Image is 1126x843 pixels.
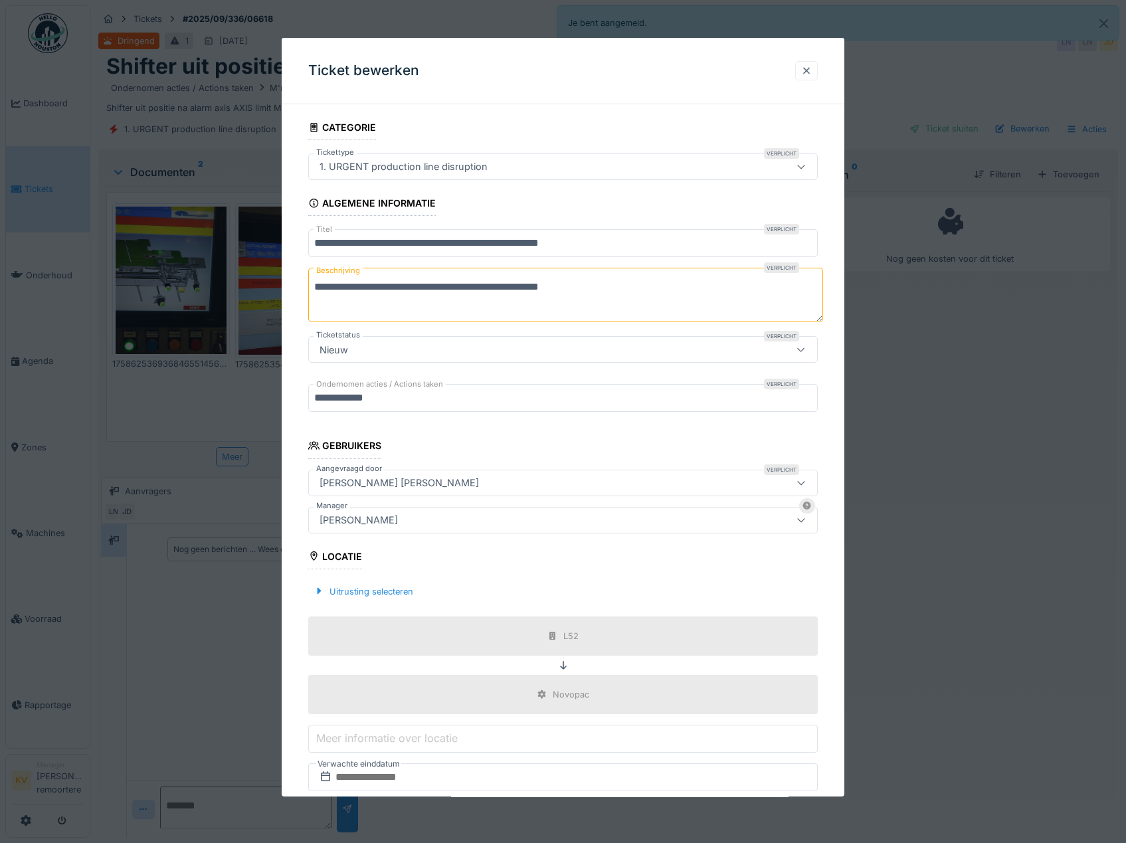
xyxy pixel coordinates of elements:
[314,476,484,490] div: [PERSON_NAME] [PERSON_NAME]
[308,436,382,459] div: Gebruikers
[764,379,799,390] div: Verplicht
[314,795,349,806] label: Prioriteit
[553,688,589,701] div: Novopac
[764,262,799,273] div: Verplicht
[314,224,335,235] label: Titel
[314,379,446,391] label: Ondernomen acties / Actions taken
[314,730,460,746] label: Meer informatie over locatie
[314,463,385,474] label: Aangevraagd door
[764,224,799,234] div: Verplicht
[316,757,401,771] label: Verwachte einddatum
[314,513,403,527] div: [PERSON_NAME]
[308,583,419,601] div: Uitrusting selecteren
[764,331,799,342] div: Verplicht
[308,193,436,216] div: Algemene informatie
[308,547,363,569] div: Locatie
[764,148,799,159] div: Verplicht
[563,630,579,642] div: L52
[314,330,363,341] label: Ticketstatus
[308,62,419,79] h3: Ticket bewerken
[314,147,357,158] label: Tickettype
[764,464,799,475] div: Verplicht
[314,262,363,279] label: Beschrijving
[308,118,377,140] div: Categorie
[314,343,353,357] div: Nieuw
[314,159,493,174] div: 1. URGENT production line disruption
[314,500,350,512] label: Manager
